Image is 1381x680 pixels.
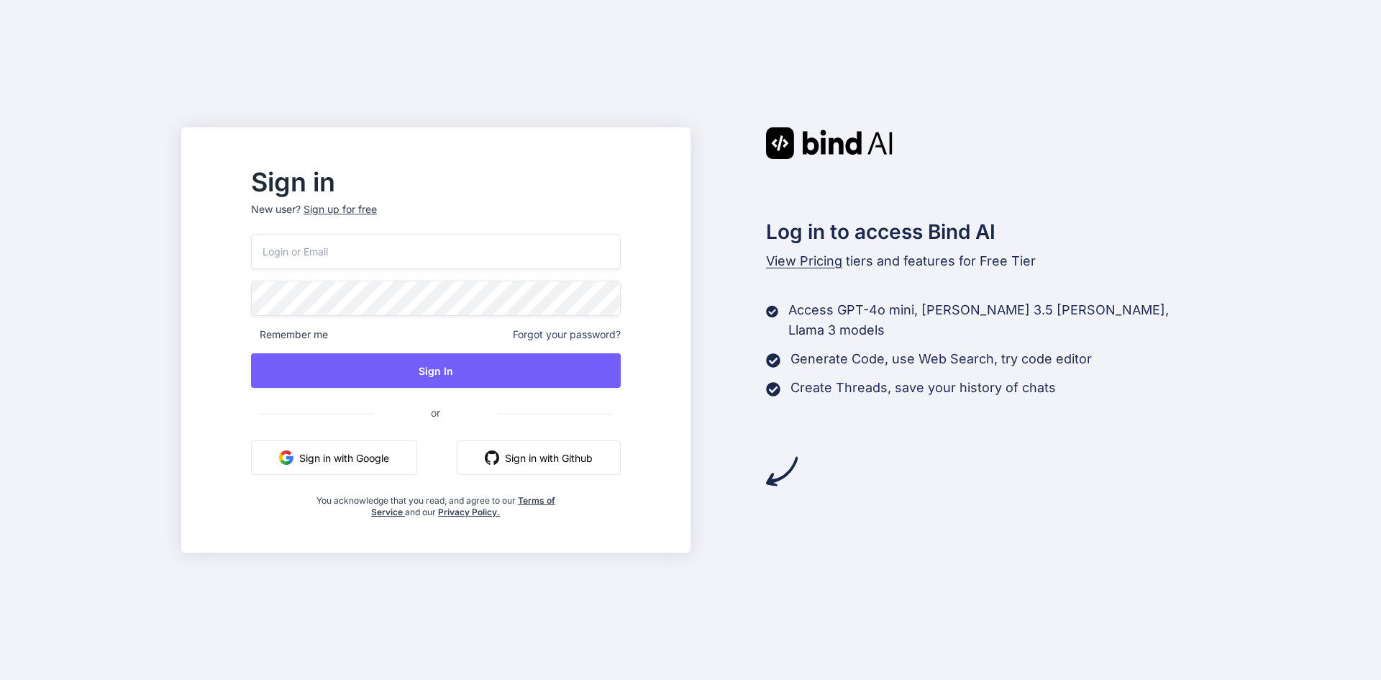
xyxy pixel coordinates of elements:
p: Generate Code, use Web Search, try code editor [790,349,1092,369]
button: Sign In [251,353,621,388]
a: Privacy Policy. [438,507,500,517]
p: Access GPT-4o mini, [PERSON_NAME] 3.5 [PERSON_NAME], Llama 3 models [788,300,1200,340]
span: View Pricing [766,253,842,268]
div: Sign up for free [304,202,377,217]
button: Sign in with Github [457,440,621,475]
h2: Log in to access Bind AI [766,217,1200,247]
button: Sign in with Google [251,440,417,475]
p: New user? [251,202,621,234]
span: or [373,395,498,430]
h2: Sign in [251,171,621,194]
a: Terms of Service [371,495,555,517]
p: tiers and features for Free Tier [766,251,1200,271]
span: Forgot your password? [513,327,621,342]
img: google [279,450,293,465]
img: Bind AI logo [766,127,893,159]
img: github [485,450,499,465]
img: arrow [766,455,798,487]
div: You acknowledge that you read, and agree to our and our [312,486,559,518]
span: Remember me [251,327,328,342]
input: Login or Email [251,234,621,269]
p: Create Threads, save your history of chats [790,378,1056,398]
